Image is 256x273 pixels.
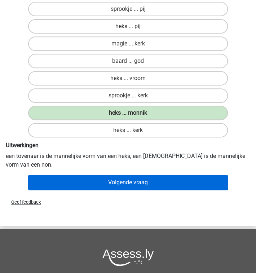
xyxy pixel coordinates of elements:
label: heks ... monnik [28,106,228,120]
span: Geef feedback [5,199,41,205]
label: heks ... vroom [28,71,228,85]
label: magie ... kerk [28,36,228,51]
button: Volgende vraag [28,175,228,190]
label: baard ... god [28,54,228,68]
label: sprookje ... kerk [28,88,228,103]
label: sprookje ... pij [28,2,228,16]
label: heks ... pij [28,19,228,34]
img: Assessly logo [102,249,154,266]
div: een tovenaar is de mannelijke vorm van een heks, een [DEMOGRAPHIC_DATA] is de mannelijke vorm van... [0,142,256,169]
h6: Uitwerkingen [6,142,250,149]
label: heks ... kerk [28,123,228,137]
